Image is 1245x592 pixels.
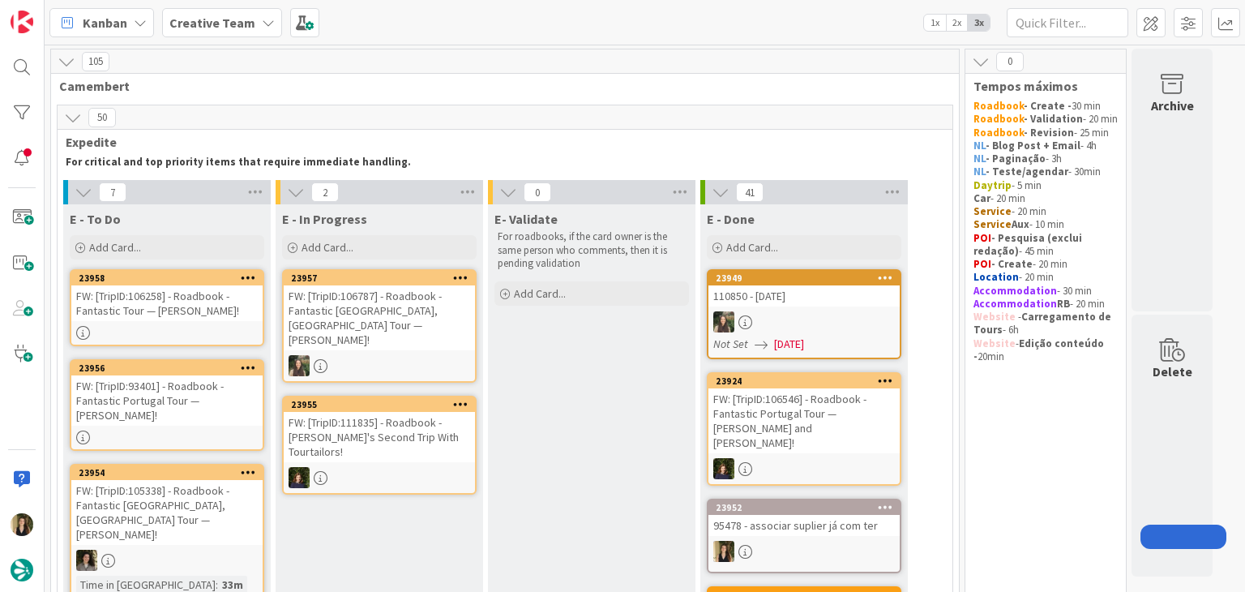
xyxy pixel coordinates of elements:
p: - 20 min [973,205,1118,218]
a: 23956FW: [TripID:93401] - Roadbook - Fantastic Portugal Tour — [PERSON_NAME]! [70,359,264,451]
span: Expedite [66,134,932,150]
p: - 5 min [973,179,1118,192]
div: 23924 [716,375,900,387]
div: 23955 [291,399,475,410]
span: Tempos máximos [973,78,1106,94]
div: 2395295478 - associar suplier já com ter [708,500,900,536]
span: 1x [924,15,946,31]
strong: Location [973,270,1019,284]
div: 23958 [71,271,263,285]
p: 30 min [973,100,1118,113]
span: 0 [524,182,551,202]
div: 23957 [291,272,475,284]
a: 23957FW: [TripID:106787] - Roadbook - Fantastic [GEOGRAPHIC_DATA], [GEOGRAPHIC_DATA] Tour — [PERS... [282,269,477,383]
span: 2x [946,15,968,31]
p: - 20 min [973,298,1118,311]
img: SP [11,513,33,536]
b: Creative Team [169,15,255,31]
img: SP [713,541,734,562]
div: 23957FW: [TripID:106787] - Roadbook - Fantastic [GEOGRAPHIC_DATA], [GEOGRAPHIC_DATA] Tour — [PERS... [284,271,475,350]
div: 110850 - [DATE] [708,285,900,307]
strong: Accommodation [973,284,1057,298]
div: 23956FW: [TripID:93401] - Roadbook - Fantastic Portugal Tour — [PERSON_NAME]! [71,361,263,426]
div: SP [708,541,900,562]
strong: Car [973,191,990,205]
strong: Daytrip [973,178,1012,192]
p: - 30 min [973,285,1118,298]
strong: Accommodation [973,297,1057,311]
p: - 3h [973,152,1118,165]
img: MS [76,550,97,571]
span: E - In Progress [282,211,367,227]
strong: Website [973,310,1016,324]
div: FW: [TripID:93401] - Roadbook - Fantastic Portugal Tour — [PERSON_NAME]! [71,375,263,426]
strong: - Pesquisa (exclui redação) [973,231,1085,258]
div: Delete [1153,362,1192,381]
span: Add Card... [726,240,778,255]
strong: Service [973,217,1012,231]
span: E- Validate [494,211,558,227]
span: Add Card... [514,286,566,301]
p: - 20min [973,337,1118,364]
p: - 20 min [973,258,1118,271]
div: 23954FW: [TripID:105338] - Roadbook - Fantastic [GEOGRAPHIC_DATA], [GEOGRAPHIC_DATA] Tour — [PERS... [71,465,263,545]
span: 2 [311,182,339,202]
p: - 45 min [973,232,1118,259]
div: 23924 [708,374,900,388]
span: 0 [996,52,1024,71]
strong: Roadbook [973,99,1024,113]
i: Not Set [713,337,748,351]
span: [DATE] [774,336,804,353]
div: 23955 [284,397,475,412]
div: IG [708,311,900,332]
p: - 20 min [973,271,1118,284]
a: 23924FW: [TripID:106546] - Roadbook - Fantastic Portugal Tour — [PERSON_NAME] and [PERSON_NAME]!MC [707,372,901,486]
div: 95478 - associar suplier já com ter [708,515,900,536]
div: 23954 [71,465,263,480]
strong: - Teste/agendar [986,165,1068,178]
strong: For critical and top priority items that require immediate handling. [66,155,411,169]
div: FW: [TripID:106546] - Roadbook - Fantastic Portugal Tour — [PERSON_NAME] and [PERSON_NAME]! [708,388,900,453]
div: 23957 [284,271,475,285]
img: Visit kanbanzone.com [11,11,33,33]
strong: NL [973,165,986,178]
input: Quick Filter... [1007,8,1128,37]
img: IG [289,355,310,376]
div: 23954 [79,467,263,478]
div: MC [284,467,475,488]
span: 3x [968,15,990,31]
span: 7 [99,182,126,202]
a: 23958FW: [TripID:106258] - Roadbook - Fantastic Tour — [PERSON_NAME]! [70,269,264,346]
strong: Edição conteúdo - [973,337,1106,363]
a: 23955FW: [TripID:111835] - Roadbook - [PERSON_NAME]'s Second Trip With Tourtailors!MC [282,396,477,495]
span: Camembert [59,78,939,94]
p: - 20 min [973,113,1118,126]
div: 23949110850 - [DATE] [708,271,900,307]
div: 23952 [716,502,900,513]
div: Archive [1151,96,1194,115]
div: MC [708,458,900,479]
p: For roadbooks, if the card owner is the same person who comments, then it is pending validation [498,230,686,270]
strong: POI [973,257,991,271]
p: - 20 min [973,192,1118,205]
div: IG [284,355,475,376]
strong: Roadbook [973,112,1024,126]
div: FW: [TripID:111835] - Roadbook - [PERSON_NAME]'s Second Trip With Tourtailors! [284,412,475,462]
span: E - Done [707,211,755,227]
div: 23949 [708,271,900,285]
strong: - Create - [1024,99,1072,113]
strong: RB [1057,297,1070,311]
strong: - Create [991,257,1033,271]
div: 23949 [716,272,900,284]
strong: - Blog Post + Email [986,139,1080,152]
strong: - Paginação [986,152,1046,165]
p: - 25 min [973,127,1118,139]
span: Kanban [83,13,127,32]
div: 23952 [708,500,900,515]
div: FW: [TripID:106787] - Roadbook - Fantastic [GEOGRAPHIC_DATA], [GEOGRAPHIC_DATA] Tour — [PERSON_NA... [284,285,475,350]
p: - 10 min [973,218,1118,231]
span: 105 [82,52,109,71]
strong: Aux [1012,217,1029,231]
strong: Service [973,204,1012,218]
div: 23924FW: [TripID:106546] - Roadbook - Fantastic Portugal Tour — [PERSON_NAME] and [PERSON_NAME]! [708,374,900,453]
